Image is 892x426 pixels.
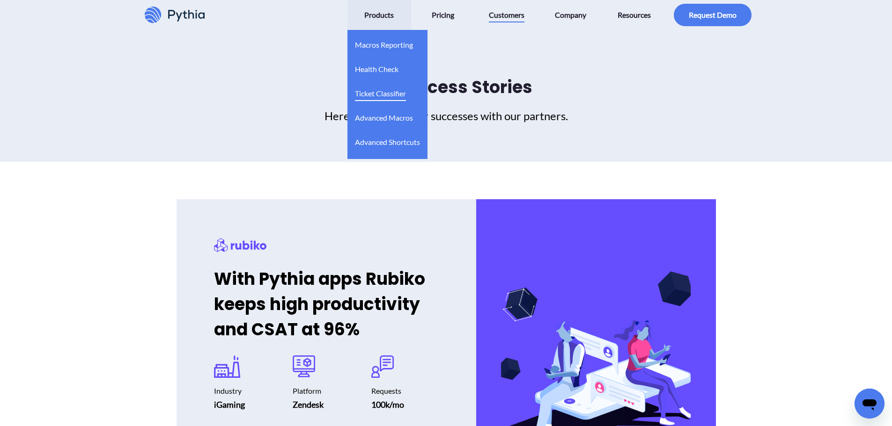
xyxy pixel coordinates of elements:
[214,398,281,415] div: iGaming
[355,110,413,125] span: Advanced Macros
[364,7,394,22] span: Products
[355,30,413,54] a: Macros Reporting
[555,7,586,22] span: Company
[214,385,281,398] div: Industry
[293,398,360,415] div: Zendesk
[355,62,398,77] span: Health Check
[371,385,439,398] div: Requests
[214,237,266,253] div: Rubiko
[489,7,524,22] span: Customers
[355,103,413,127] a: Advanced Macros
[293,385,360,398] div: Platform
[355,79,406,103] a: Ticket Classifier
[432,7,454,22] span: Pricing
[355,86,406,101] span: Ticket Classifier
[371,398,439,415] div: 100k/mo
[855,389,885,419] iframe: Button to launch messaging window, conversation in progress
[355,54,398,79] a: Health Check
[618,7,651,22] span: Resources
[355,37,413,52] span: Macros Reporting
[355,127,420,152] a: Advanced Shortcuts
[355,135,420,150] span: Advanced Shortcuts
[214,267,439,342] h2: With Pythia apps Rubiko keeps high productivity and CSAT at 96%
